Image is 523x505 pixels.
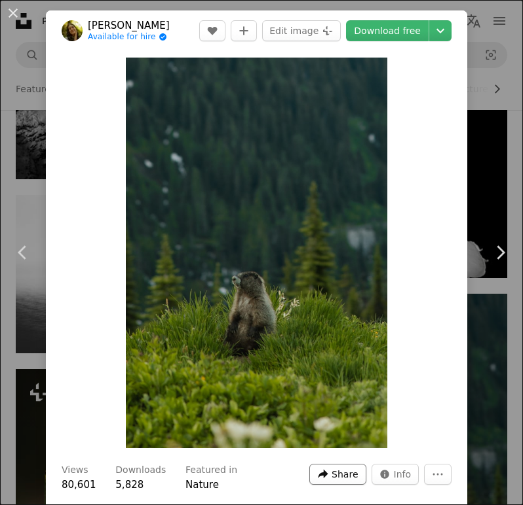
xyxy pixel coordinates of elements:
[62,479,96,491] span: 80,601
[346,20,429,41] a: Download free
[62,464,88,477] h3: Views
[62,20,83,41] img: Go to Emma Swoboda's profile
[88,19,170,32] a: [PERSON_NAME]
[88,32,170,43] a: Available for hire
[115,464,166,477] h3: Downloads
[185,479,219,491] a: Nature
[429,20,452,41] button: Choose download size
[372,464,419,485] button: Stats about this image
[126,58,387,448] img: A marmot sits alertly in a grassy field.
[424,464,452,485] button: More Actions
[115,479,144,491] span: 5,828
[309,464,366,485] button: Share this image
[394,464,412,484] span: Info
[231,20,257,41] button: Add to Collection
[126,58,387,448] button: Zoom in on this image
[185,464,237,477] h3: Featured in
[199,20,225,41] button: Like
[477,190,523,315] a: Next
[332,464,358,484] span: Share
[262,20,341,41] button: Edit image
